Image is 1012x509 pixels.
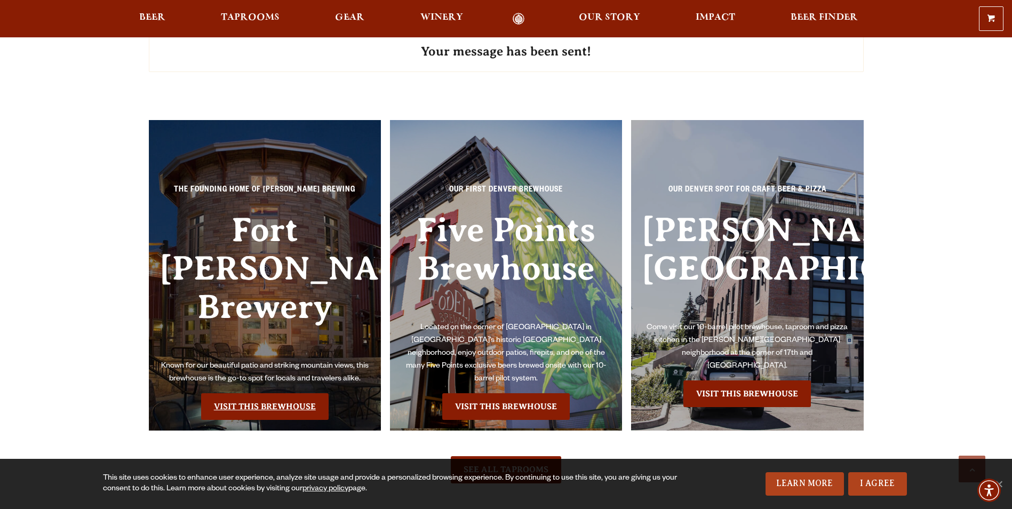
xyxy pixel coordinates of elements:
span: Our Story [579,13,640,22]
a: Impact [689,13,742,25]
span: Winery [420,13,463,22]
a: Scroll to top [959,456,985,482]
p: Our First Denver Brewhouse [401,184,612,203]
p: Located on the corner of [GEOGRAPHIC_DATA] in [GEOGRAPHIC_DATA]’s historic [GEOGRAPHIC_DATA] neig... [401,322,612,386]
h3: Five Points Brewhouse [401,211,612,322]
a: Odell Home [499,13,539,25]
a: Winery [413,13,470,25]
span: Beer Finder [791,13,858,22]
a: Our Story [572,13,647,25]
a: Visit the Sloan’s Lake Brewhouse [683,380,811,407]
a: Visit the Fort Collin's Brewery & Taproom [201,393,329,420]
span: Impact [696,13,735,22]
span: Gear [335,13,364,22]
h3: Your message has been sent! [149,31,864,72]
a: Gear [328,13,371,25]
div: Accessibility Menu [977,479,1001,502]
a: See All Taprooms [451,456,561,483]
a: Learn More [766,472,844,496]
span: Taprooms [221,13,280,22]
a: Visit the Five Points Brewhouse [442,393,570,420]
a: I Agree [848,472,907,496]
h3: Fort [PERSON_NAME] Brewery [160,211,371,361]
a: privacy policy [302,485,348,494]
a: Taprooms [214,13,286,25]
a: Beer [132,13,172,25]
div: This site uses cookies to enhance user experience, analyze site usage and provide a personalized ... [103,473,678,495]
p: Our Denver spot for craft beer & pizza [642,184,853,203]
a: Beer Finder [784,13,865,25]
p: Known for our beautiful patio and striking mountain views, this brewhouse is the go-to spot for l... [160,360,371,386]
p: Come visit our 10-barrel pilot brewhouse, taproom and pizza kitchen in the [PERSON_NAME][GEOGRAPH... [642,322,853,373]
span: Beer [139,13,165,22]
p: The Founding Home of [PERSON_NAME] Brewing [160,184,371,203]
h3: [PERSON_NAME][GEOGRAPHIC_DATA] [642,211,853,322]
